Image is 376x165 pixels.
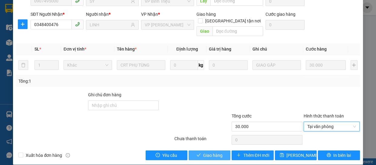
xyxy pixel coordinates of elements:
[306,47,327,51] span: Cước hàng
[86,11,139,18] div: Người nhận
[307,122,356,131] span: Tại văn phòng
[189,150,230,160] button: checkGiao hàng
[88,92,121,97] label: Ghi chú đơn hàng
[18,22,27,27] span: plus
[280,153,284,158] span: save
[35,47,39,51] span: SL
[117,47,137,51] span: Tên hàng
[318,150,360,160] button: printerIn biên lai
[213,26,263,36] input: Dọc đường
[203,152,223,159] span: Giao hàng
[209,60,248,70] input: 0
[243,152,269,159] span: Thêm ĐH mới
[67,61,108,70] span: Khác
[266,20,305,30] input: Cước giao hàng
[196,26,213,36] span: Giao
[196,12,216,17] span: Giao hàng
[306,60,346,70] input: 0
[18,19,28,29] button: plus
[203,18,263,24] span: [GEOGRAPHIC_DATA] tận nơi
[232,150,273,160] button: plusThêm ĐH mới
[117,60,165,70] input: VD: Bàn, Ghế
[327,153,331,158] span: printer
[304,114,344,118] label: Hình thức thanh toán
[232,114,252,118] span: Tổng cước
[90,21,130,28] input: Tên người nhận
[266,12,295,17] label: Cước giao hàng
[250,43,303,55] th: Ghi chú
[31,11,84,18] div: SĐT Người Nhận
[286,152,344,159] span: [PERSON_NAME] chuyển hoàn
[66,153,70,157] span: info-circle
[236,153,241,158] span: plus
[252,60,301,70] input: Ghi Chú
[23,152,64,159] span: Xuất hóa đơn hàng
[174,135,231,146] div: Chưa thanh toán
[64,47,86,51] span: Đơn vị tính
[275,150,317,160] button: save[PERSON_NAME] chuyển hoàn
[18,78,146,84] div: Tổng: 1
[145,20,190,29] span: VP Minh Hưng
[351,60,358,70] button: plus
[75,22,80,27] span: phone
[18,60,28,70] button: delete
[146,150,187,160] button: exclamation-circleYêu cầu
[162,152,177,159] span: Yêu cầu
[131,23,135,27] span: user
[333,152,351,159] span: In biên lai
[196,153,201,158] span: check
[209,47,231,51] span: Giá trị hàng
[88,101,159,110] input: Ghi chú đơn hàng
[156,153,160,158] span: exclamation-circle
[176,47,198,51] span: Định lượng
[198,60,204,70] span: kg
[141,12,158,17] span: VP Nhận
